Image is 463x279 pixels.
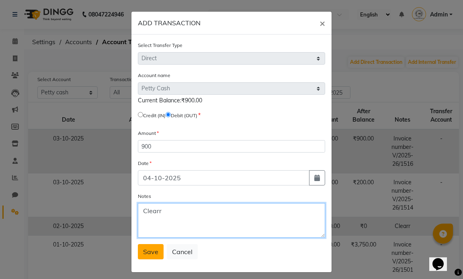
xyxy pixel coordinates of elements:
[138,160,152,167] label: Date
[138,42,182,49] label: Select Transfer Type
[143,112,166,119] label: Credit (IN)
[138,72,170,79] label: Account name
[138,193,151,200] label: Notes
[143,248,158,256] span: Save
[138,97,202,104] span: Current Balance:₹900.00
[429,247,455,271] iframe: chat widget
[167,244,198,259] button: Cancel
[320,17,325,29] span: ×
[138,130,159,137] label: Amount
[138,244,164,259] button: Save
[138,18,201,28] h6: ADD TRANSACTION
[171,112,197,119] label: Debit (OUT)
[313,12,332,34] button: Close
